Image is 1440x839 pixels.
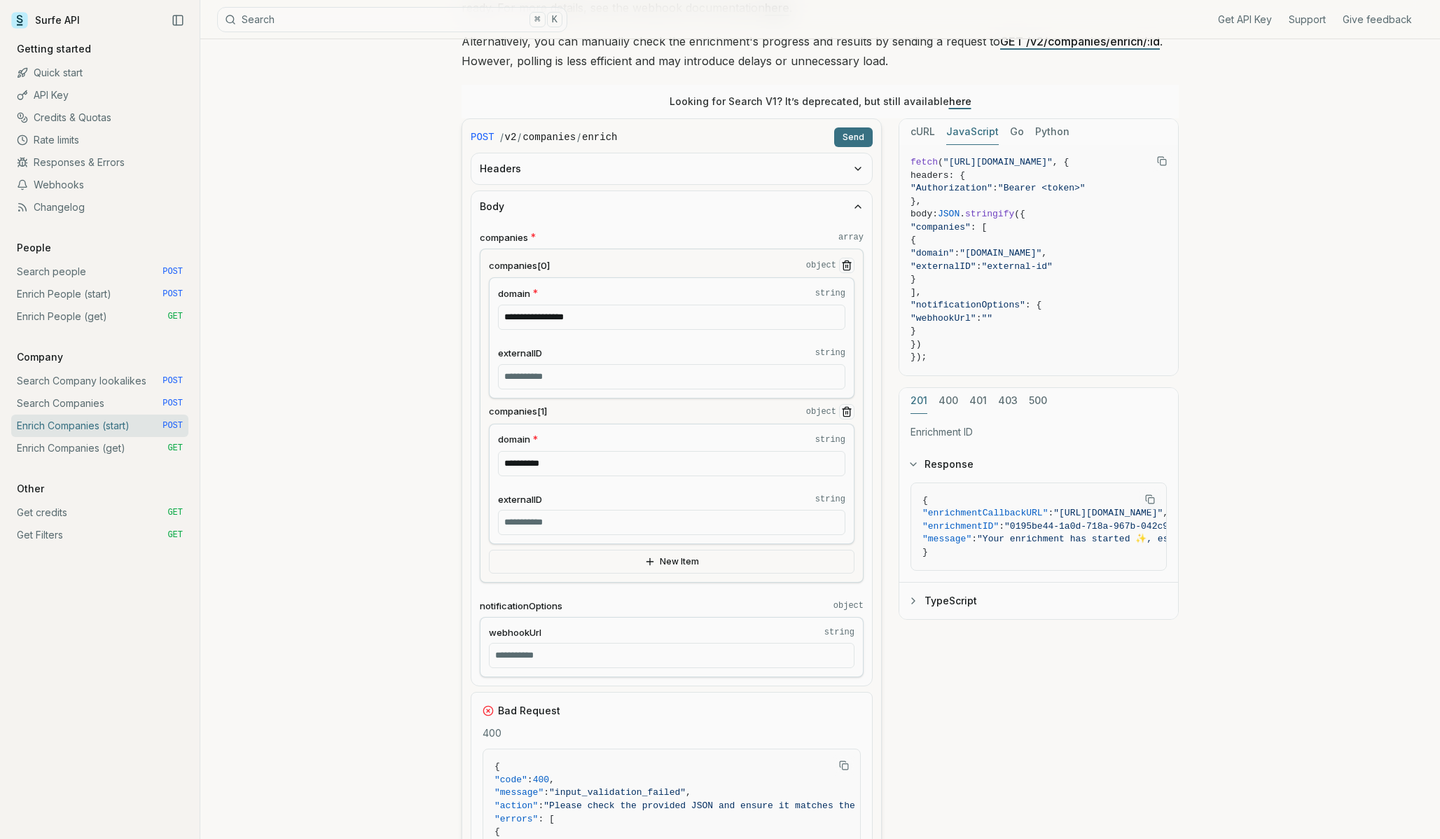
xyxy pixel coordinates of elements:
span: / [500,130,504,144]
span: 400 [533,775,549,785]
kbd: ⌘ [529,12,545,27]
button: Copy Text [1140,489,1161,510]
button: 201 [911,388,927,414]
button: Copy Text [833,755,854,776]
span: { [922,495,928,506]
span: ( [938,157,943,167]
button: 500 [1029,388,1047,414]
a: Search Company lookalikes POST [11,370,188,392]
a: Rate limits [11,129,188,151]
span: "externalID" [911,261,976,272]
span: stringify [965,209,1014,219]
button: New Item [489,550,854,574]
a: Changelog [11,196,188,219]
span: , [1163,508,1168,518]
span: "0195be44-1a0d-718a-967b-042c9d17ffd7" [1004,521,1212,532]
span: : [ [538,814,554,824]
span: : [992,183,998,193]
button: Body [471,191,872,222]
button: Response [899,446,1178,483]
span: POST [162,398,183,409]
a: Enrich People (start) POST [11,283,188,305]
button: cURL [911,119,935,145]
button: Go [1010,119,1024,145]
code: string [815,494,845,505]
p: Enrichment ID [911,425,1167,439]
span: domain [498,433,530,446]
a: Webhooks [11,174,188,196]
span: "companies" [911,222,971,233]
p: Company [11,350,69,364]
span: companies[1] [489,405,547,418]
span: : [527,775,533,785]
button: 403 [998,388,1018,414]
code: string [824,627,854,638]
a: Get API Key [1218,13,1272,27]
a: Surfe API [11,10,80,31]
span: "message" [494,787,544,798]
span: , { [1053,157,1069,167]
code: enrich [582,130,617,144]
span: "notificationOptions" [911,300,1025,310]
button: Search⌘K [217,7,567,32]
span: / [518,130,521,144]
span: body: [911,209,938,219]
span: , [686,787,691,798]
div: Response [899,483,1178,583]
button: Headers [471,153,872,184]
code: string [815,288,845,299]
span: POST [162,289,183,300]
span: . [960,209,965,219]
span: , [1041,248,1047,258]
span: "enrichmentID" [922,521,999,532]
span: : [976,313,982,324]
span: : [971,534,977,544]
button: Remove Item [839,404,854,419]
span: : [999,521,1004,532]
div: Bad Request [483,704,861,718]
button: Send [834,127,873,147]
button: TypeScript [899,583,1178,619]
a: GET /v2/companies/enrich/:id [1000,34,1160,48]
span: "Your enrichment has started ✨, estimated time: 2 seconds." [977,534,1305,544]
span: "errors" [494,814,538,824]
span: "domain" [911,248,954,258]
span: "webhookUrl" [911,313,976,324]
p: People [11,241,57,255]
span: "[URL][DOMAIN_NAME]" [1053,508,1163,518]
code: array [838,232,864,243]
kbd: K [547,12,562,27]
a: Get Filters GET [11,524,188,546]
span: GET [167,443,183,454]
span: domain [498,287,530,300]
code: object [806,260,836,271]
p: 400 [483,726,861,740]
span: } [911,274,916,284]
span: POST [471,130,494,144]
span: ({ [1014,209,1025,219]
button: 401 [969,388,987,414]
span: : [976,261,982,272]
span: , [549,775,555,785]
a: API Key [11,84,188,106]
span: GET [167,529,183,541]
span: } [922,547,928,557]
a: Search people POST [11,261,188,283]
span: : [1048,508,1053,518]
span: : { [1025,300,1041,310]
code: object [806,406,836,417]
span: "action" [494,800,538,811]
span: fetch [911,157,938,167]
span: }); [911,352,927,362]
span: "[DOMAIN_NAME]" [960,248,1041,258]
p: Other [11,482,50,496]
a: Enrich Companies (start) POST [11,415,188,437]
a: here [949,95,971,107]
button: JavaScript [946,119,999,145]
span: }, [911,196,922,207]
span: POST [162,266,183,277]
code: string [815,347,845,359]
a: Get credits GET [11,501,188,524]
span: "external-id" [981,261,1052,272]
span: companies[0] [489,259,550,272]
